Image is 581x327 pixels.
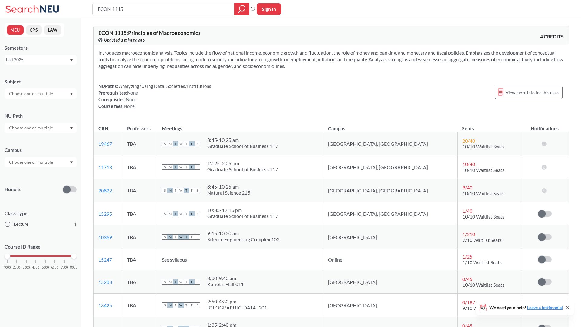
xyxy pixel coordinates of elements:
div: 9:15 - 10:20 am [207,230,280,236]
span: 6000 [51,266,58,269]
span: Analyzing/Using Data, Societies/Institutions [118,83,211,89]
div: Science Engineering Complex 102 [207,236,280,242]
span: S [195,279,200,285]
span: S [162,141,167,146]
div: Graduate School of Business 117 [207,213,278,219]
span: 2000 [13,266,20,269]
span: 10/10 Waitlist Seats [462,214,504,219]
div: 8:45 - 10:25 am [207,137,278,143]
input: Choose one or multiple [6,124,57,132]
span: T [173,164,178,170]
span: 0 / 187 [462,299,475,305]
th: Campus [323,119,458,132]
a: 15283 [98,279,112,285]
a: 15295 [98,211,112,217]
th: Professors [122,119,157,132]
td: [GEOGRAPHIC_DATA], [GEOGRAPHIC_DATA] [323,155,458,179]
span: Updated a minute ago [104,37,145,43]
span: 7000 [61,266,68,269]
span: F [189,279,195,285]
span: T [184,188,189,193]
span: M [167,279,173,285]
span: T [184,234,189,240]
span: See syllabus [162,257,187,262]
div: CRN [98,125,108,132]
span: S [195,302,200,308]
span: S [195,164,200,170]
span: S [195,211,200,216]
span: M [167,141,173,146]
td: [GEOGRAPHIC_DATA] [323,270,458,294]
span: T [184,211,189,216]
div: 2:50 - 4:30 pm [207,299,267,305]
a: Leave a testimonial [527,305,563,310]
span: 7/10 Waitlist Seats [462,237,502,243]
td: [GEOGRAPHIC_DATA] [323,294,458,317]
div: 8:45 - 10:25 am [207,184,250,190]
span: M [167,302,173,308]
span: S [162,279,167,285]
span: 4000 [32,266,39,269]
div: Graduate School of Business 117 [207,143,278,149]
span: 10/10 Waitlist Seats [462,190,504,196]
div: 12:25 - 2:05 pm [207,160,278,166]
span: 1/10 Waitlist Seats [462,259,502,265]
td: [GEOGRAPHIC_DATA] [323,225,458,249]
div: Fall 2025Dropdown arrow [5,55,77,65]
span: 10/10 Waitlist Seats [462,167,504,173]
td: TBA [122,249,157,270]
span: 10/10 Waitlist Seats [462,282,504,288]
div: 10:35 - 12:15 pm [207,207,278,213]
span: F [189,164,195,170]
span: W [178,188,184,193]
button: LAW [44,25,61,35]
span: 1 / 210 [462,231,475,237]
span: 1 [74,221,77,228]
span: M [167,234,173,240]
svg: Dropdown arrow [70,93,73,95]
p: Course ID Range [5,243,77,250]
span: T [173,234,178,240]
span: 9 / 40 [462,185,472,190]
span: View more info for this class [506,89,559,96]
span: We need your help! [489,305,563,310]
a: 20822 [98,188,112,193]
div: Semesters [5,45,77,51]
span: 1000 [4,266,11,269]
td: TBA [122,179,157,202]
div: Dropdown arrow [5,157,77,167]
div: Kariotis Hall 011 [207,281,244,287]
td: [GEOGRAPHIC_DATA], [GEOGRAPHIC_DATA] [323,202,458,225]
svg: Dropdown arrow [70,59,73,62]
span: 9/10 Waitlist Seats [462,305,502,311]
span: 4 CREDITS [540,33,564,40]
span: S [195,234,200,240]
input: Choose one or multiple [6,158,57,166]
span: M [167,188,173,193]
button: Sign In [257,3,281,15]
span: 20 / 40 [462,138,475,144]
span: S [162,302,167,308]
span: ECON 1115 : Principles of Macroeconomics [98,29,201,36]
div: 8:00 - 9:40 am [207,275,244,281]
label: Lecture [5,220,77,228]
span: S [195,141,200,146]
td: TBA [122,155,157,179]
div: Graduate School of Business 117 [207,166,278,172]
span: None [124,103,135,109]
span: T [173,188,178,193]
span: Class Type [5,210,77,217]
span: 0 / 45 [462,276,472,282]
span: S [195,188,200,193]
span: W [178,141,184,146]
span: T [184,302,189,308]
svg: Dropdown arrow [70,127,73,129]
span: T [173,141,178,146]
span: None [127,90,138,95]
span: W [178,234,184,240]
span: W [178,211,184,216]
div: Fall 2025 [6,56,69,63]
span: F [189,234,195,240]
input: Choose one or multiple [6,90,57,97]
span: 10/10 Waitlist Seats [462,144,504,149]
